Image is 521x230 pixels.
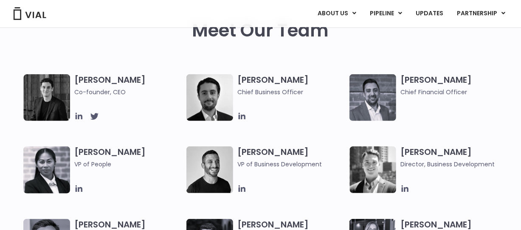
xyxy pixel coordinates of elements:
[349,74,396,121] img: Headshot of smiling man named Samir
[363,6,408,21] a: PIPELINEMenu Toggle
[400,74,508,97] h3: [PERSON_NAME]
[237,74,345,97] h3: [PERSON_NAME]
[74,160,182,169] span: VP of People
[409,6,450,21] a: UPDATES
[237,160,345,169] span: VP of Business Development
[237,146,345,169] h3: [PERSON_NAME]
[400,146,508,169] h3: [PERSON_NAME]
[450,6,512,21] a: PARTNERSHIPMenu Toggle
[400,87,508,97] span: Chief Financial Officer
[192,20,329,41] h2: Meet Our Team
[74,74,182,97] h3: [PERSON_NAME]
[186,146,233,193] img: A black and white photo of a man smiling.
[237,87,345,97] span: Chief Business Officer
[311,6,363,21] a: ABOUT USMenu Toggle
[74,146,182,181] h3: [PERSON_NAME]
[23,146,70,194] img: Catie
[23,74,70,121] img: A black and white photo of a man in a suit attending a Summit.
[400,160,508,169] span: Director, Business Development
[74,87,182,97] span: Co-founder, CEO
[186,74,233,121] img: A black and white photo of a man in a suit holding a vial.
[349,146,396,193] img: A black and white photo of a smiling man in a suit at ARVO 2023.
[13,7,47,20] img: Vial Logo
